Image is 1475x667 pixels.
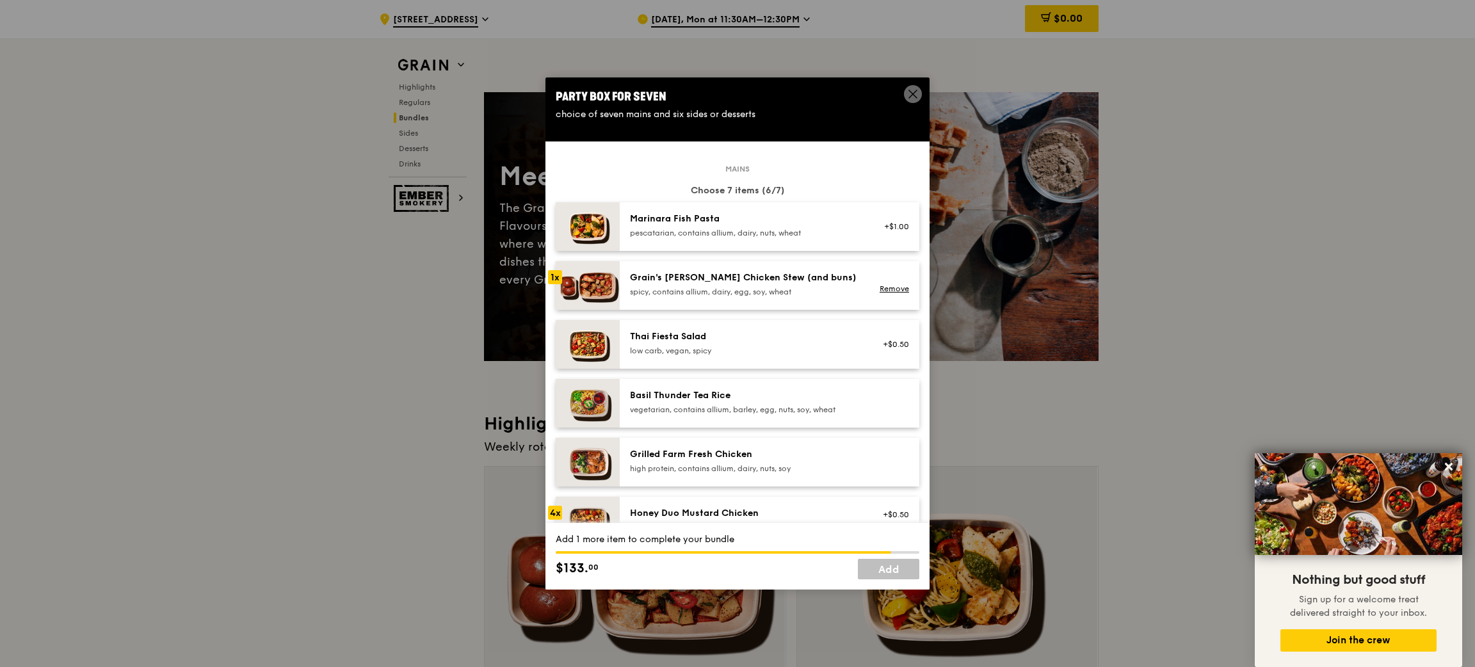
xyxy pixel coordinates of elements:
[630,330,860,343] div: Thai Fiesta Salad
[630,522,860,533] div: high protein, contains allium, soy, wheat
[880,284,909,293] a: Remove
[858,559,919,579] a: Add
[875,510,909,520] div: +$0.50
[630,271,860,284] div: Grain's [PERSON_NAME] Chicken Stew (and buns)
[630,463,860,474] div: high protein, contains allium, dairy, nuts, soy
[630,389,860,402] div: Basil Thunder Tea Rice
[630,448,860,461] div: Grilled Farm Fresh Chicken
[556,261,620,310] img: daily_normal_Grains-Curry-Chicken-Stew-HORZ.jpg
[556,533,919,546] div: Add 1 more item to complete your bundle
[556,438,620,486] img: daily_normal_HORZ-Grilled-Farm-Fresh-Chicken.jpg
[630,507,860,520] div: Honey Duo Mustard Chicken
[875,339,909,350] div: +$0.50
[588,562,599,572] span: 00
[556,559,588,578] span: $133.
[556,202,620,251] img: daily_normal_Marinara_Fish_Pasta__Horizontal_.jpg
[548,506,562,520] div: 4x
[556,320,620,369] img: daily_normal_Thai_Fiesta_Salad__Horizontal_.jpg
[630,213,860,225] div: Marinara Fish Pasta
[556,88,919,106] div: Party Box for Seven
[1280,629,1437,652] button: Join the crew
[1439,456,1459,477] button: Close
[630,287,860,297] div: spicy, contains allium, dairy, egg, soy, wheat
[1255,453,1462,555] img: DSC07876-Edit02-Large.jpeg
[1290,594,1427,618] span: Sign up for a welcome treat delivered straight to your inbox.
[630,228,860,238] div: pescatarian, contains allium, dairy, nuts, wheat
[630,346,860,356] div: low carb, vegan, spicy
[1292,572,1425,588] span: Nothing but good stuff
[556,108,919,121] div: choice of seven mains and six sides or desserts
[875,221,909,232] div: +$1.00
[556,497,620,545] img: daily_normal_Honey_Duo_Mustard_Chicken__Horizontal_.jpg
[720,164,755,174] span: Mains
[630,405,860,415] div: vegetarian, contains allium, barley, egg, nuts, soy, wheat
[556,184,919,197] div: Choose 7 items (6/7)
[548,270,562,284] div: 1x
[556,379,620,428] img: daily_normal_HORZ-Basil-Thunder-Tea-Rice.jpg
